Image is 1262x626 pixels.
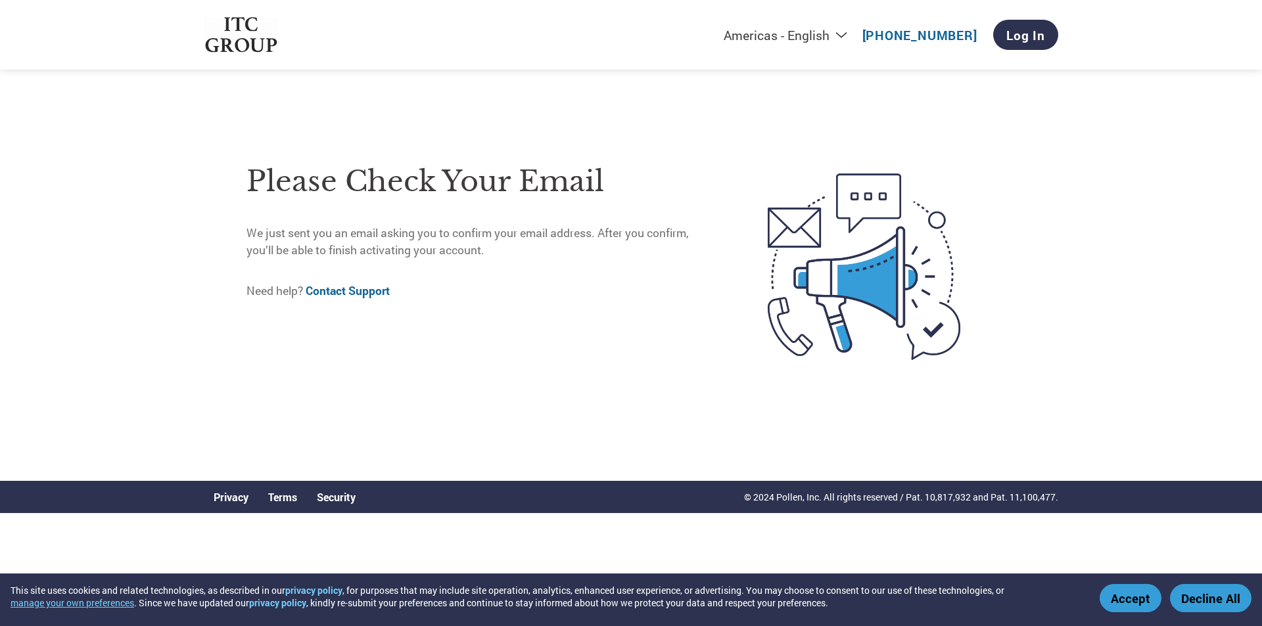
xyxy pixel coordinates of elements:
[993,20,1058,50] a: Log In
[246,282,713,300] p: Need help?
[11,596,134,609] button: manage your own preferences
[246,160,713,203] h1: Please check your email
[285,584,342,596] a: privacy policy
[268,490,297,504] a: Terms
[1100,584,1161,612] button: Accept
[744,490,1058,504] p: © 2024 Pollen, Inc. All rights reserved / Pat. 10,817,932 and Pat. 11,100,477.
[317,490,356,504] a: Security
[306,283,390,298] a: Contact Support
[204,17,279,53] img: ITC Group
[214,490,248,504] a: Privacy
[713,150,1016,384] img: open-email
[11,584,1081,609] div: This site uses cookies and related technologies, as described in our , for purposes that may incl...
[246,225,713,259] p: We just sent you an email asking you to confirm your email address. After you confirm, you’ll be ...
[1170,584,1251,612] button: Decline All
[862,27,977,43] a: [PHONE_NUMBER]
[249,596,306,609] a: privacy policy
